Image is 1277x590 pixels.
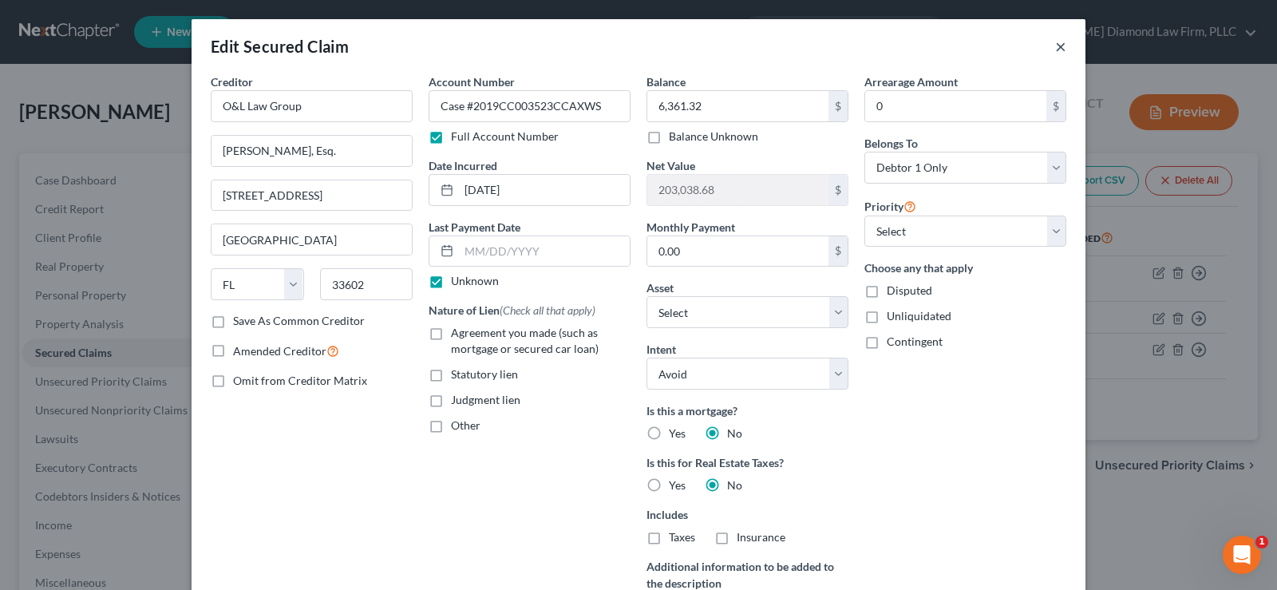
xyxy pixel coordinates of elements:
[669,530,695,544] span: Taxes
[212,180,412,211] input: Apt, Suite, etc...
[1223,536,1261,574] iframe: Intercom live chat
[646,73,686,90] label: Balance
[647,236,828,267] input: 0.00
[500,303,595,317] span: (Check all that apply)
[864,73,958,90] label: Arrearage Amount
[887,309,951,323] span: Unliquidated
[429,157,497,174] label: Date Incurred
[669,426,686,440] span: Yes
[646,157,695,174] label: Net Value
[887,335,943,348] span: Contingent
[646,454,848,471] label: Is this for Real Estate Taxes?
[646,506,848,523] label: Includes
[727,426,742,440] span: No
[669,478,686,492] span: Yes
[647,175,828,205] input: 0.00
[828,236,848,267] div: $
[451,129,559,145] label: Full Account Number
[459,236,630,267] input: MM/DD/YYYY
[451,393,520,406] span: Judgment lien
[865,91,1046,121] input: 0.00
[429,302,595,319] label: Nature of Lien
[451,273,499,289] label: Unknown
[646,402,848,419] label: Is this a mortgage?
[429,90,631,122] input: --
[233,374,367,387] span: Omit from Creditor Matrix
[1046,91,1065,121] div: $
[233,313,365,329] label: Save As Common Creditor
[1055,37,1066,56] button: ×
[646,281,674,295] span: Asset
[429,73,515,90] label: Account Number
[451,367,518,381] span: Statutory lien
[429,219,520,236] label: Last Payment Date
[737,530,785,544] span: Insurance
[828,175,848,205] div: $
[887,283,932,297] span: Disputed
[727,478,742,492] span: No
[212,136,412,166] input: Enter address...
[211,35,349,57] div: Edit Secured Claim
[647,91,828,121] input: 0.00
[646,219,735,236] label: Monthly Payment
[864,137,918,150] span: Belongs To
[212,224,412,255] input: Enter city...
[233,344,326,358] span: Amended Creditor
[646,341,676,358] label: Intent
[864,196,916,216] label: Priority
[459,175,630,205] input: MM/DD/YYYY
[451,418,480,432] span: Other
[669,129,758,145] label: Balance Unknown
[828,91,848,121] div: $
[211,90,413,122] input: Search creditor by name...
[451,326,599,355] span: Agreement you made (such as mortgage or secured car loan)
[320,268,413,300] input: Enter zip...
[864,259,1066,276] label: Choose any that apply
[1255,536,1268,548] span: 1
[211,75,253,89] span: Creditor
